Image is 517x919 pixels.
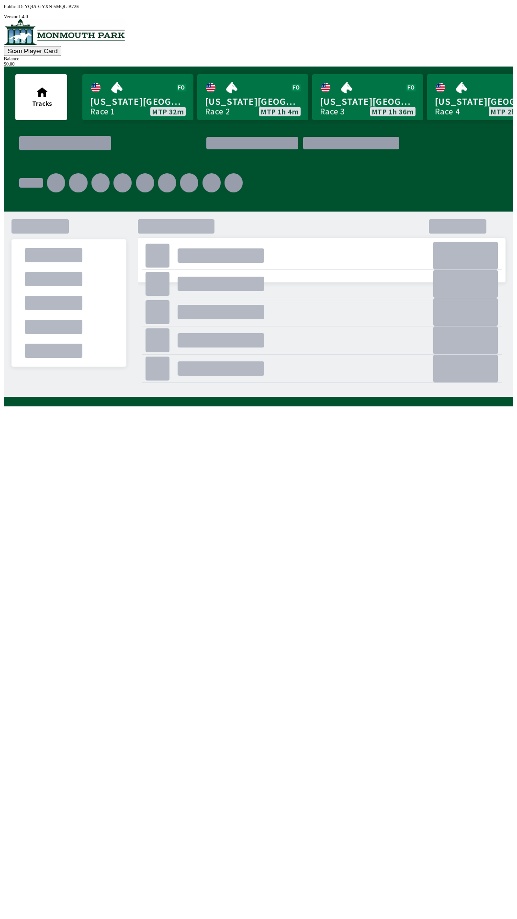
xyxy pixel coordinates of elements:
[435,108,460,115] div: Race 4
[136,173,154,192] div: .
[158,173,176,192] div: .
[205,95,301,108] span: [US_STATE][GEOGRAPHIC_DATA]
[25,4,79,9] span: YQIA-GYXN-5MQL-B72E
[4,4,513,9] div: Public ID:
[90,108,115,115] div: Race 1
[320,95,416,108] span: [US_STATE][GEOGRAPHIC_DATA]
[47,173,65,192] div: .
[25,344,82,358] div: .
[247,169,498,217] div: .
[178,277,264,291] div: .
[4,61,513,67] div: $ 0.00
[202,173,221,192] div: .
[4,46,61,56] button: Scan Player Card
[433,298,498,326] div: .
[4,14,513,19] div: Version 1.4.0
[433,270,498,298] div: .
[146,300,169,324] div: .
[225,173,243,192] div: .
[25,320,82,334] div: .
[178,333,264,347] div: .
[19,178,43,188] div: .
[25,248,82,262] div: .
[11,219,69,234] div: .
[15,74,67,120] button: Tracks
[146,357,169,381] div: .
[91,173,110,192] div: .
[82,74,193,120] a: [US_STATE][GEOGRAPHIC_DATA]Race 1MTP 32m
[69,173,87,192] div: .
[146,328,169,352] div: .
[372,108,414,115] span: MTP 1h 36m
[138,292,506,397] div: .
[25,296,82,310] div: .
[433,355,498,382] div: .
[4,56,513,61] div: Balance
[178,361,264,376] div: .
[25,272,82,286] div: .
[320,108,345,115] div: Race 3
[312,74,423,120] a: [US_STATE][GEOGRAPHIC_DATA]Race 3MTP 1h 36m
[205,108,230,115] div: Race 2
[178,248,264,263] div: .
[113,173,132,192] div: .
[180,173,198,192] div: .
[433,326,498,354] div: .
[4,19,125,45] img: venue logo
[404,139,498,147] div: .
[197,74,308,120] a: [US_STATE][GEOGRAPHIC_DATA]Race 2MTP 1h 4m
[433,242,498,269] div: .
[32,99,52,108] span: Tracks
[261,108,299,115] span: MTP 1h 4m
[152,108,184,115] span: MTP 32m
[90,95,186,108] span: [US_STATE][GEOGRAPHIC_DATA]
[178,305,264,319] div: .
[146,272,169,296] div: .
[146,244,169,268] div: .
